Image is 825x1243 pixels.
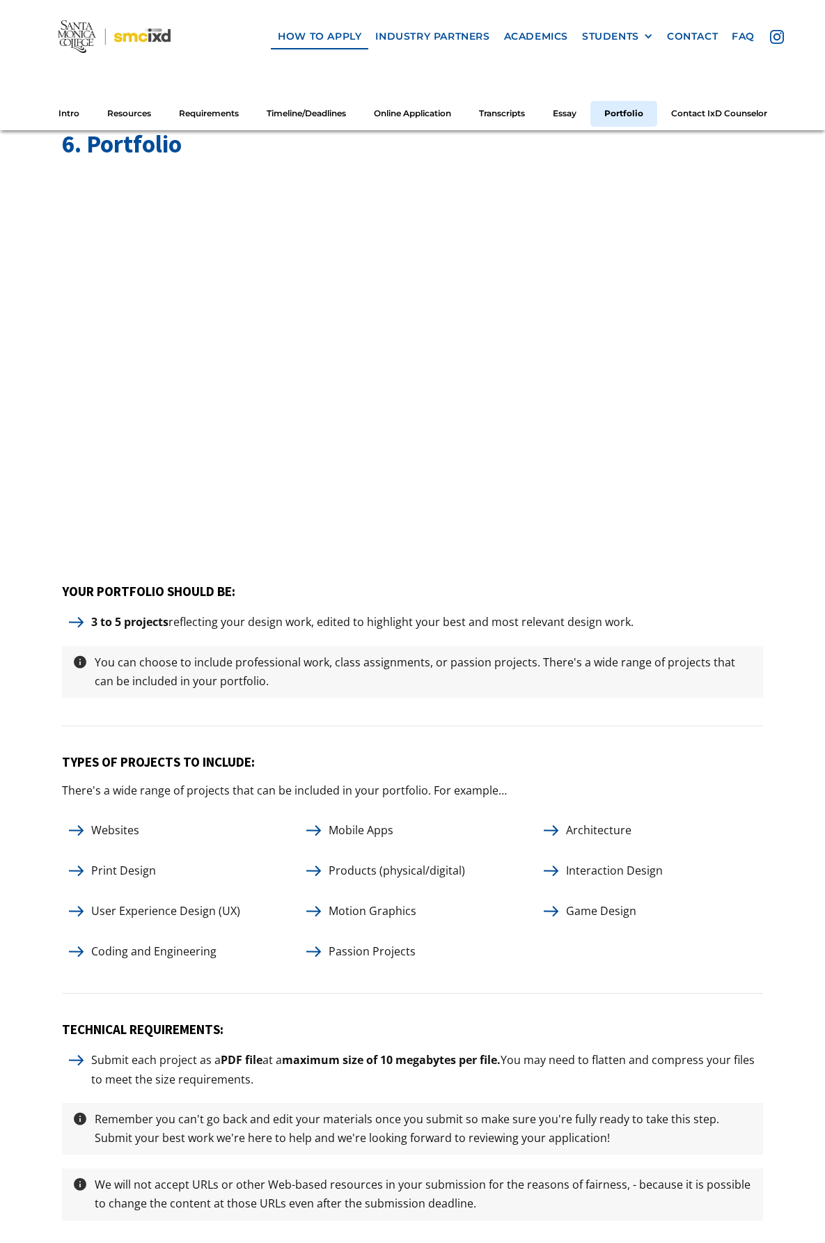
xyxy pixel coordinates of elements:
p: We will not accept URLs or other Web-based resources in your submission for the reasons of fairne... [88,1175,760,1213]
p: There's a wide range of projects that can be included in your portfolio. For example… [62,781,507,800]
p: Passion Projects [322,942,423,961]
img: icon - instagram [770,30,784,44]
p: Coding and Engineering [84,942,223,961]
a: Resources [93,101,165,127]
a: Requirements [165,101,253,127]
strong: maximum size of 10 megabytes per file. [282,1052,501,1068]
img: Santa Monica College - SMC IxD logo [58,20,171,53]
strong: PDF file [221,1052,262,1068]
p: Submit each project as a at a You may need to flatten and compress your files to meet the size re... [84,1051,763,1088]
strong: 3 to 5 projects [91,614,168,630]
p: reflecting your design work, edited to highlight your best and most relevant design work. [84,613,641,632]
a: Essay [539,101,590,127]
a: faq [725,24,762,49]
p: Motion Graphics [322,902,423,921]
h5: YOUR PORTFOLIO SHOULD BE: [62,584,763,600]
a: Academics [497,24,575,49]
h2: 6. Portfolio [62,127,763,162]
h5: TECHNICAL REQUIREMENTS: [62,1022,763,1038]
a: Portfolio [590,101,657,127]
a: Contact IxD Counselor [657,101,781,127]
p: Remember you can't go back and edit your materials once you submit so make sure you're fully read... [88,1110,760,1148]
div: STUDENTS [582,31,639,42]
a: how to apply [271,24,368,49]
a: Online Application [360,101,465,127]
p: Interaction Design [559,861,670,880]
a: contact [660,24,725,49]
p: Products (physical/digital) [322,861,472,880]
h5: TYPES OF PROJECTS TO INCLUDE: [62,754,763,770]
a: Transcripts [465,101,539,127]
p: Game Design [559,902,643,921]
p: Architecture [559,821,638,840]
p: User Experience Design (UX) [84,902,247,921]
p: Mobile Apps [322,821,400,840]
p: You can choose to include professional work, class assignments, or passion projects. There's a wi... [88,653,760,691]
a: Timeline/Deadlines [253,101,360,127]
iframe: SMc IxD: Video 6 Portfolio requirements [62,162,763,556]
p: Websites [84,821,146,840]
a: Intro [45,101,93,127]
p: Print Design [84,861,163,880]
div: STUDENTS [582,31,653,42]
a: industry partners [368,24,496,49]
